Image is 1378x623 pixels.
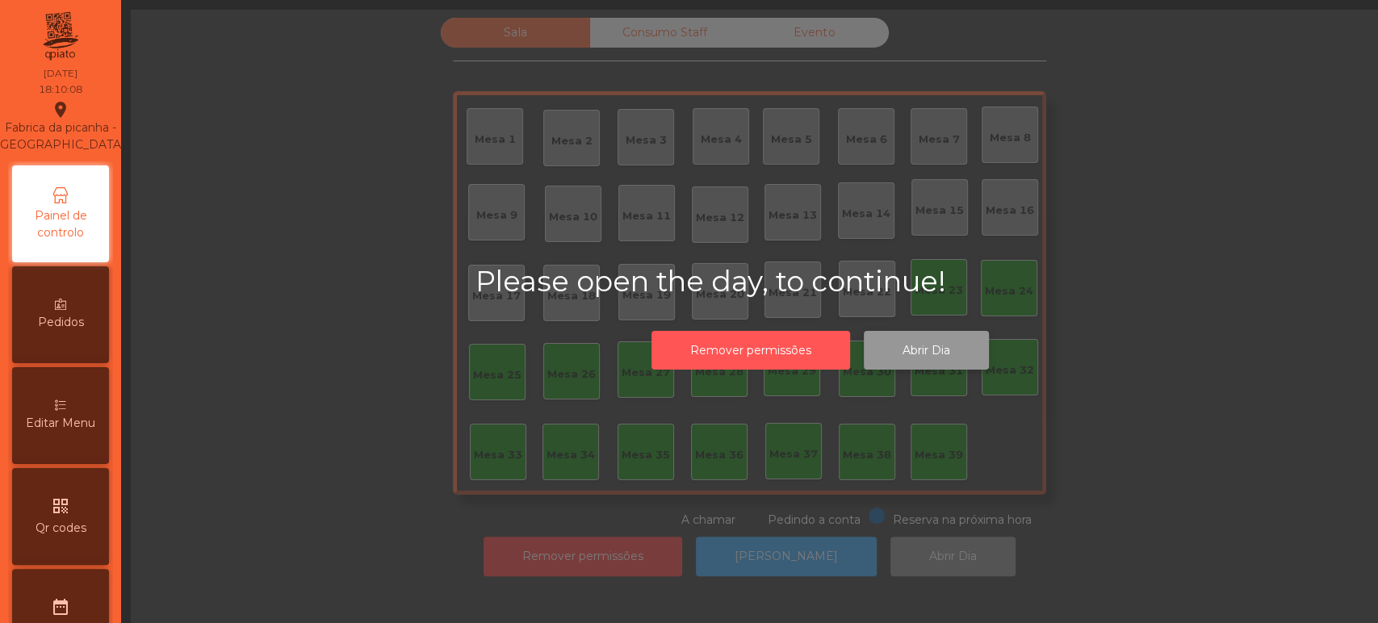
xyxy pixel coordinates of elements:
i: qr_code [51,496,70,516]
i: location_on [51,100,70,119]
img: qpiato [40,8,80,65]
button: Abrir Dia [864,331,989,370]
div: [DATE] [44,66,77,81]
span: Painel de controlo [16,207,105,241]
button: Remover permissões [651,331,850,370]
span: Qr codes [36,520,86,537]
h2: Please open the day, to continue! [475,265,1165,299]
div: 18:10:08 [39,82,82,97]
span: Editar Menu [26,415,95,432]
span: Pedidos [38,314,84,331]
i: date_range [51,597,70,617]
